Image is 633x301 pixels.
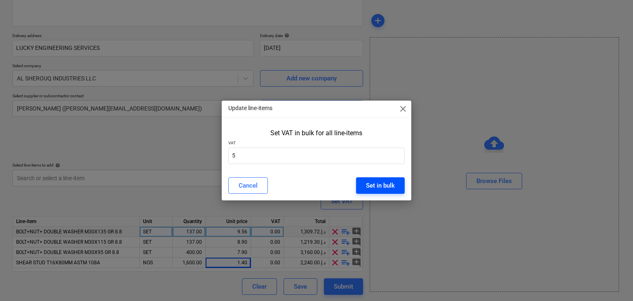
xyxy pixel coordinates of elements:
input: VAT [228,148,405,164]
p: Update line-items [228,104,272,113]
div: Set VAT in bulk for all line-items [270,129,362,137]
button: Cancel [228,177,268,194]
div: Set in bulk [366,180,395,191]
p: VAT [228,140,405,147]
span: close [398,104,408,114]
div: Cancel [239,180,258,191]
iframe: Chat Widget [592,261,633,301]
button: Set in bulk [356,177,405,194]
